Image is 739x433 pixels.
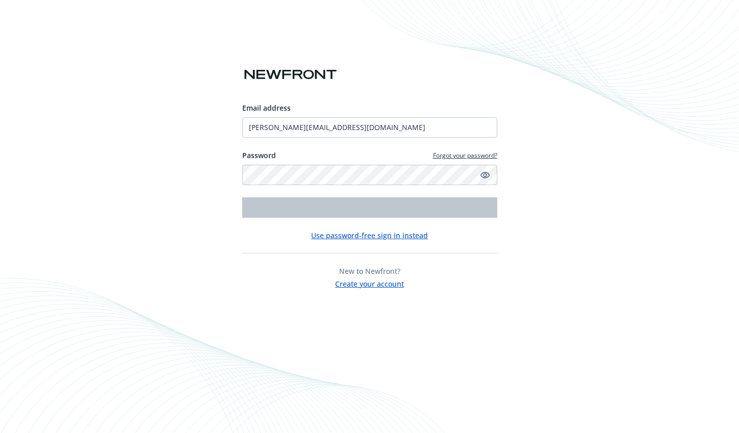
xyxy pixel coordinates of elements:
span: New to Newfront? [339,266,400,276]
button: Login [242,197,497,218]
span: Login [360,202,379,212]
button: Use password-free sign in instead [311,230,428,241]
button: Create your account [335,276,404,289]
span: Email address [242,103,291,113]
input: Enter your email [242,117,497,138]
img: Newfront logo [242,66,339,84]
label: Password [242,150,276,161]
a: Show password [479,169,491,181]
input: Enter your password [242,165,497,185]
a: Forgot your password? [433,151,497,160]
